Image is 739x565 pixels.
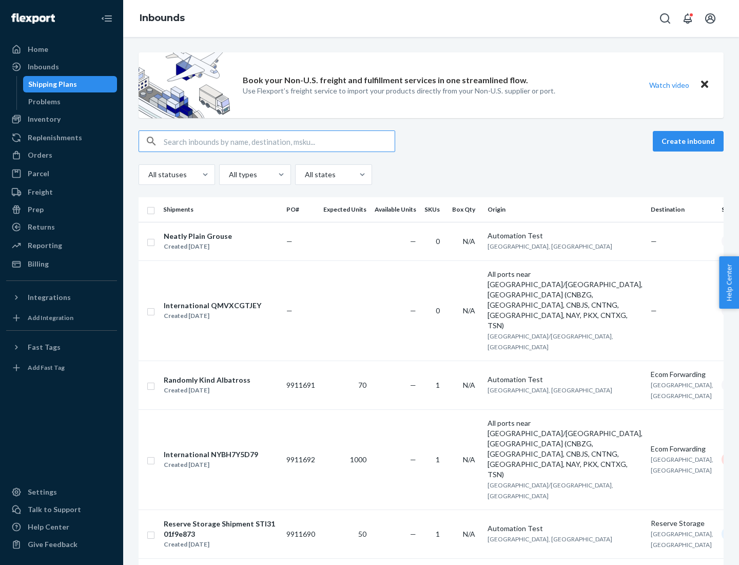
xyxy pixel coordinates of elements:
[6,501,117,518] a: Talk to Support
[28,363,65,372] div: Add Fast Tag
[6,237,117,254] a: Reporting
[410,381,416,389] span: —
[6,165,117,182] a: Parcel
[11,13,55,24] img: Flexport logo
[6,184,117,200] a: Freight
[488,242,612,250] span: [GEOGRAPHIC_DATA], [GEOGRAPHIC_DATA]
[6,360,117,376] a: Add Fast Tag
[410,455,416,464] span: —
[28,240,62,251] div: Reporting
[6,147,117,163] a: Orders
[651,530,713,549] span: [GEOGRAPHIC_DATA], [GEOGRAPHIC_DATA]
[6,289,117,306] button: Integrations
[228,169,229,180] input: All types
[159,197,282,222] th: Shipments
[371,197,420,222] th: Available Units
[6,59,117,75] a: Inbounds
[410,306,416,315] span: —
[28,487,57,497] div: Settings
[23,76,118,92] a: Shipping Plans
[164,460,258,470] div: Created [DATE]
[164,231,232,241] div: Neatly Plain Grouse
[28,539,77,550] div: Give Feedback
[23,93,118,110] a: Problems
[6,111,117,127] a: Inventory
[448,197,483,222] th: Box Qty
[28,259,49,269] div: Billing
[6,339,117,355] button: Fast Tags
[282,409,319,510] td: 9911692
[304,169,305,180] input: All states
[6,519,117,535] a: Help Center
[319,197,371,222] th: Expected Units
[28,44,48,54] div: Home
[28,187,53,197] div: Freight
[28,133,82,143] div: Replenishments
[28,292,71,303] div: Integrations
[488,386,612,394] span: [GEOGRAPHIC_DATA], [GEOGRAPHIC_DATA]
[651,444,713,454] div: Ecom Forwarding
[410,237,416,246] span: —
[436,237,440,246] span: 0
[436,381,440,389] span: 1
[28,522,69,532] div: Help Center
[643,78,696,92] button: Watch video
[463,381,475,389] span: N/A
[164,539,278,550] div: Created [DATE]
[653,131,724,152] button: Create inbound
[28,62,59,72] div: Inbounds
[6,536,117,553] button: Give Feedback
[420,197,448,222] th: SKUs
[6,256,117,272] a: Billing
[282,510,319,558] td: 9911690
[436,530,440,538] span: 1
[6,310,117,326] a: Add Integration
[282,361,319,409] td: 9911691
[651,237,657,246] span: —
[147,169,148,180] input: All statuses
[28,504,81,515] div: Talk to Support
[6,129,117,146] a: Replenishments
[488,418,643,480] div: All ports near [GEOGRAPHIC_DATA]/[GEOGRAPHIC_DATA], [GEOGRAPHIC_DATA] (CNBZG, [GEOGRAPHIC_DATA], ...
[28,168,49,179] div: Parcel
[436,455,440,464] span: 1
[463,237,475,246] span: N/A
[6,41,117,58] a: Home
[719,256,739,309] button: Help Center
[677,8,698,29] button: Open notifications
[698,78,711,92] button: Close
[651,381,713,400] span: [GEOGRAPHIC_DATA], [GEOGRAPHIC_DATA]
[164,311,261,321] div: Created [DATE]
[164,385,250,395] div: Created [DATE]
[28,150,52,160] div: Orders
[28,97,61,107] div: Problems
[164,375,250,385] div: Randomly Kind Albatross
[651,306,657,315] span: —
[358,530,366,538] span: 50
[488,481,613,500] span: [GEOGRAPHIC_DATA]/[GEOGRAPHIC_DATA], [GEOGRAPHIC_DATA]
[463,306,475,315] span: N/A
[436,306,440,315] span: 0
[647,197,717,222] th: Destination
[488,231,643,241] div: Automation Test
[131,4,193,33] ol: breadcrumbs
[488,374,643,385] div: Automation Test
[488,535,612,543] span: [GEOGRAPHIC_DATA], [GEOGRAPHIC_DATA]
[488,269,643,331] div: All ports near [GEOGRAPHIC_DATA]/[GEOGRAPHIC_DATA], [GEOGRAPHIC_DATA] (CNBZG, [GEOGRAPHIC_DATA], ...
[6,484,117,500] a: Settings
[96,8,117,29] button: Close Navigation
[243,86,555,96] p: Use Flexport’s freight service to import your products directly from your Non-U.S. supplier or port.
[6,201,117,218] a: Prep
[28,342,61,352] div: Fast Tags
[6,219,117,235] a: Returns
[410,530,416,538] span: —
[651,369,713,380] div: Ecom Forwarding
[488,332,613,351] span: [GEOGRAPHIC_DATA]/[GEOGRAPHIC_DATA], [GEOGRAPHIC_DATA]
[463,455,475,464] span: N/A
[140,12,185,24] a: Inbounds
[164,300,261,311] div: International QMVXCGTJEY
[655,8,675,29] button: Open Search Box
[700,8,721,29] button: Open account menu
[243,74,528,86] p: Book your Non-U.S. freight and fulfillment services in one streamlined flow.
